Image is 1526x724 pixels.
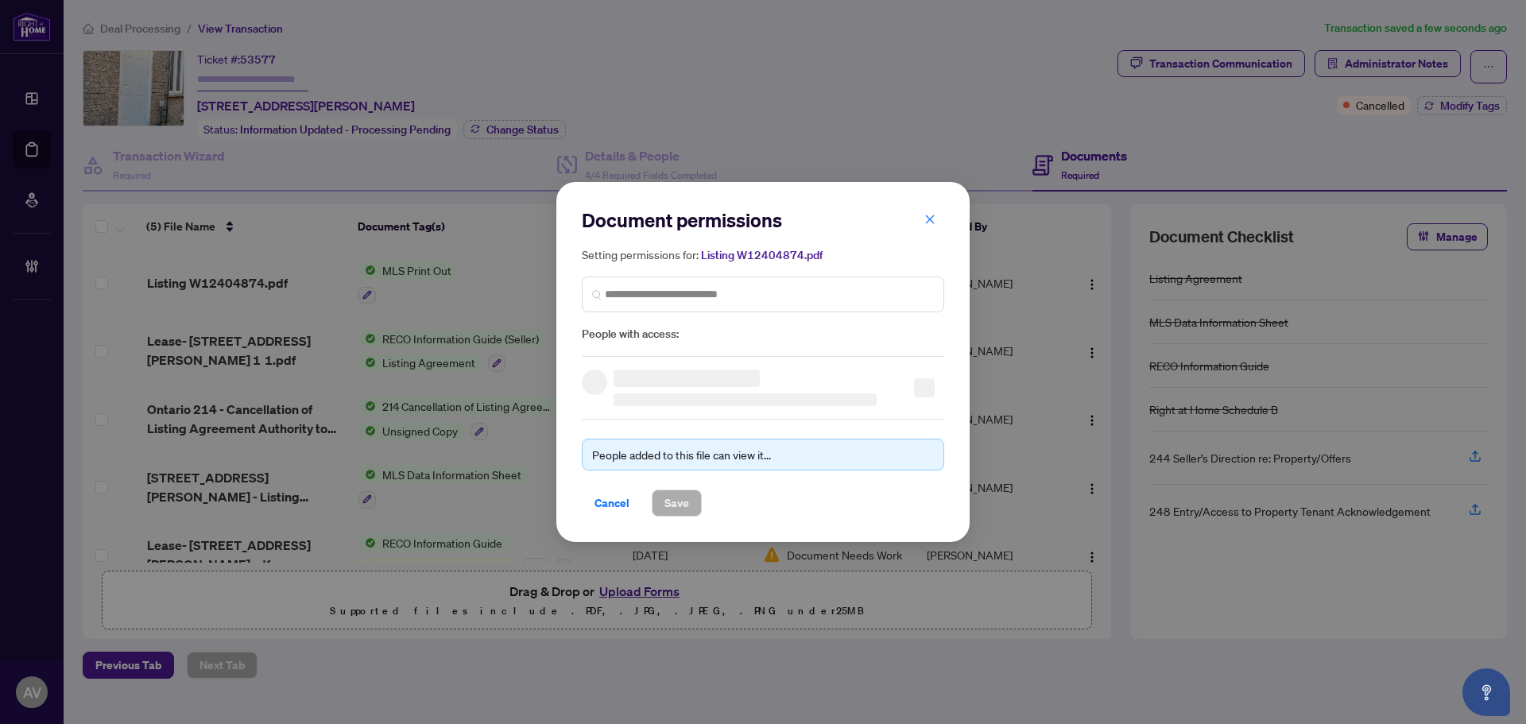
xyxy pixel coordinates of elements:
[582,490,642,517] button: Cancel
[582,246,944,264] h5: Setting permissions for:
[652,490,702,517] button: Save
[1462,668,1510,716] button: Open asap
[592,289,602,299] img: search_icon
[592,446,934,463] div: People added to this file can view it...
[924,214,935,225] span: close
[701,248,823,262] span: Listing W12404874.pdf
[595,490,629,516] span: Cancel
[582,207,944,233] h2: Document permissions
[582,325,944,343] span: People with access:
